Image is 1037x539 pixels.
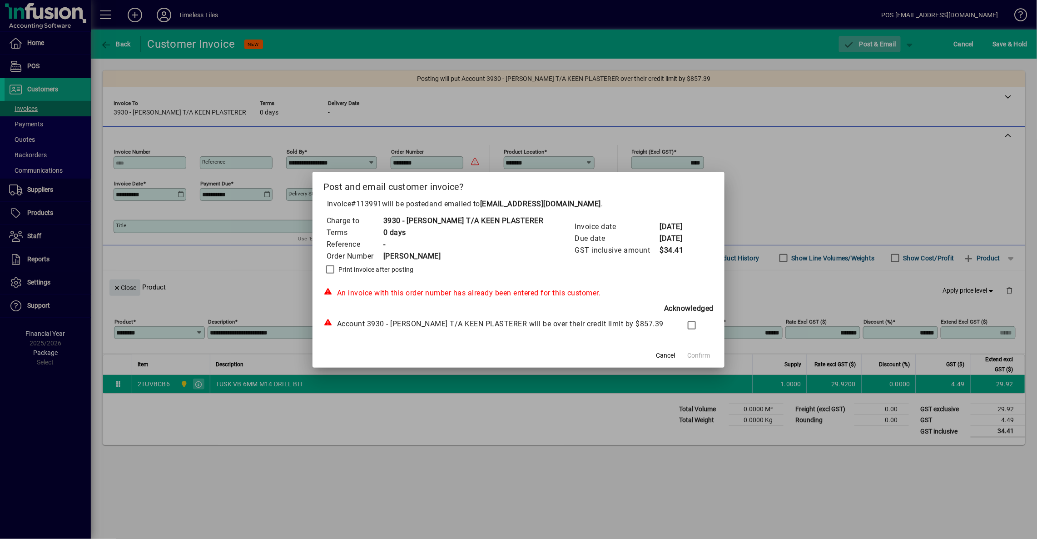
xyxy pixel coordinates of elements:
td: Due date [575,233,660,245]
div: Acknowledged [323,303,714,314]
span: #113991 [352,200,382,208]
td: Terms [326,227,383,239]
td: Charge to [326,215,383,227]
span: and emailed to [429,200,601,208]
div: Account 3930 - [PERSON_NAME] T/A KEEN PLASTERER will be over their credit limit by $857.39 [323,319,669,329]
span: Cancel [656,351,675,360]
td: [DATE] [660,221,696,233]
td: [PERSON_NAME] [383,250,544,262]
td: - [383,239,544,250]
label: Print invoice after posting [337,265,414,274]
td: 3930 - [PERSON_NAME] T/A KEEN PLASTERER [383,215,544,227]
td: 0 days [383,227,544,239]
td: $34.41 [660,245,696,256]
td: Reference [326,239,383,250]
td: [DATE] [660,233,696,245]
p: Invoice will be posted . [323,199,714,210]
button: Cancel [651,348,680,364]
td: Order Number [326,250,383,262]
div: An invoice with this order number has already been entered for this customer. [323,288,714,299]
td: GST inclusive amount [575,245,660,256]
td: Invoice date [575,221,660,233]
h2: Post and email customer invoice? [313,172,724,198]
b: [EMAIL_ADDRESS][DOMAIN_NAME] [480,200,601,208]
